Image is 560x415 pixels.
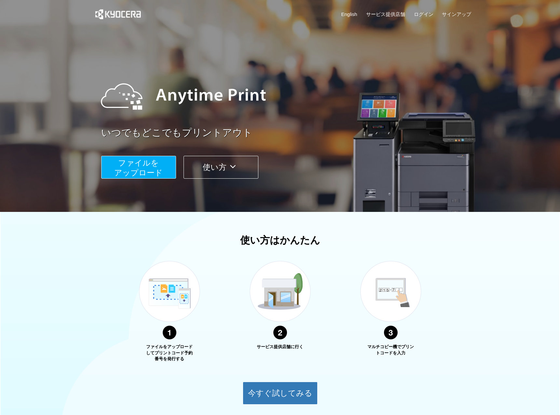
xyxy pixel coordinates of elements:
[101,126,475,140] a: いつでもどこでもプリントアウト
[114,158,163,177] span: ファイルを ​​アップロード
[341,11,357,18] a: English
[101,156,176,179] button: ファイルを​​アップロード
[366,344,415,356] p: マルチコピー機でプリントコードを入力
[243,382,318,405] button: 今すぐ試してみる
[184,156,258,179] button: 使い方
[442,11,471,18] a: サインアップ
[414,11,433,18] a: ログイン
[366,11,405,18] a: サービス提供店舗
[145,344,194,362] p: ファイルをアップロードしてプリントコード予約番号を発行する
[256,344,305,350] p: サービス提供店舗に行く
